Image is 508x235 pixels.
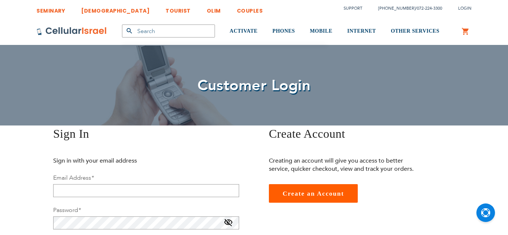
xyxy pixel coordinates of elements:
[53,127,89,140] span: Sign In
[417,6,442,11] a: 072-224-3300
[53,206,81,214] label: Password
[391,17,440,45] a: OTHER SERVICES
[269,127,345,140] span: Create Account
[458,6,472,11] span: Login
[269,184,358,203] a: Create an Account
[371,3,442,14] li: /
[122,25,215,37] input: Search
[347,28,376,34] span: INTERNET
[391,28,440,34] span: OTHER SERVICES
[273,17,295,45] a: PHONES
[36,27,107,36] img: Cellular Israel Logo
[230,28,258,34] span: ACTIVATE
[310,28,332,34] span: MOBILE
[53,184,239,197] input: Email
[197,75,311,96] span: Customer Login
[347,17,376,45] a: INTERNET
[36,2,65,16] a: SEMINARY
[283,190,344,197] span: Create an Account
[269,157,419,173] p: Creating an account will give you access to better service, quicker checkout, view and track your...
[378,6,415,11] a: [PHONE_NUMBER]
[344,6,362,11] a: Support
[310,17,332,45] a: MOBILE
[207,2,221,16] a: OLIM
[237,2,263,16] a: COUPLES
[53,174,94,182] label: Email Address
[165,2,191,16] a: TOURIST
[81,2,149,16] a: [DEMOGRAPHIC_DATA]
[53,157,204,165] p: Sign in with your email address
[230,17,258,45] a: ACTIVATE
[273,28,295,34] span: PHONES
